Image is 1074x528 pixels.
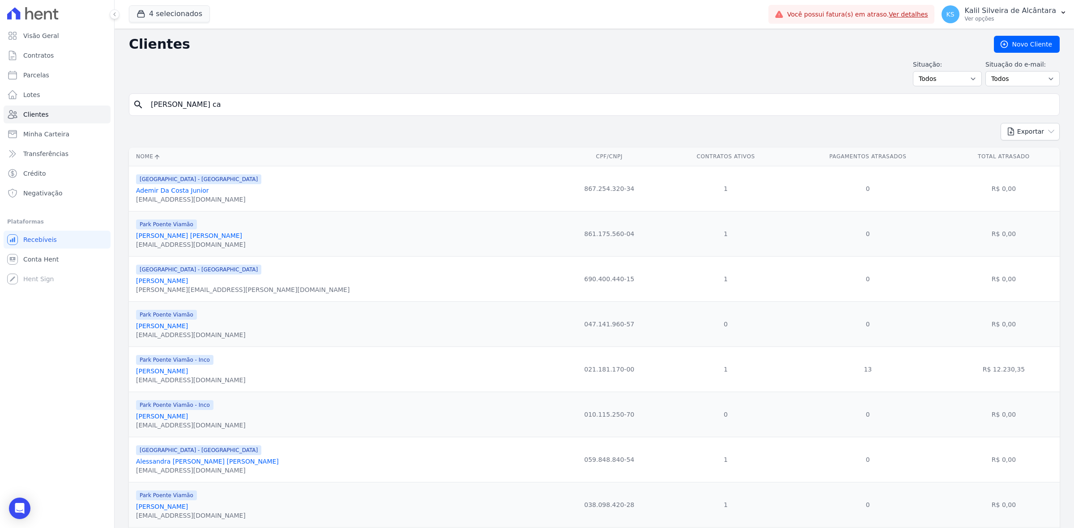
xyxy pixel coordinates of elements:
[788,482,948,527] td: 0
[948,256,1060,301] td: R$ 0,00
[555,392,664,437] td: 010.115.250-70
[136,490,197,500] span: Park Poente Viamão
[136,187,209,194] a: Ademir Da Costa Junior
[23,71,49,80] span: Parcelas
[788,148,948,166] th: Pagamentos Atrasados
[788,166,948,211] td: 0
[948,166,1060,211] td: R$ 0,00
[4,46,111,64] a: Contratos
[23,169,46,178] span: Crédito
[129,36,980,52] h2: Clientes
[965,15,1056,22] p: Ver opções
[4,86,111,104] a: Lotes
[664,482,788,527] td: 1
[136,367,188,375] a: [PERSON_NAME]
[788,346,948,392] td: 13
[948,346,1060,392] td: R$ 12.230,35
[136,458,279,465] a: Alessandra [PERSON_NAME] [PERSON_NAME]
[664,211,788,256] td: 1
[136,220,197,229] span: Park Poente Viamão
[23,189,63,198] span: Negativação
[23,110,48,119] span: Clientes
[136,310,197,320] span: Park Poente Viamão
[129,5,210,22] button: 4 selecionados
[555,211,664,256] td: 861.175.560-04
[136,376,246,384] div: [EMAIL_ADDRESS][DOMAIN_NAME]
[129,148,555,166] th: Nome
[985,60,1060,69] label: Situação do e-mail:
[136,195,261,204] div: [EMAIL_ADDRESS][DOMAIN_NAME]
[965,6,1056,15] p: Kalil Silveira de Alcântara
[136,265,261,275] span: [GEOGRAPHIC_DATA] - [GEOGRAPHIC_DATA]
[664,392,788,437] td: 0
[23,130,69,139] span: Minha Carteira
[136,277,188,284] a: [PERSON_NAME]
[136,511,246,520] div: [EMAIL_ADDRESS][DOMAIN_NAME]
[136,174,261,184] span: [GEOGRAPHIC_DATA] - [GEOGRAPHIC_DATA]
[4,145,111,163] a: Transferências
[555,256,664,301] td: 690.400.440-15
[23,235,57,244] span: Recebíveis
[145,96,1056,114] input: Buscar por nome, CPF ou e-mail
[23,149,68,158] span: Transferências
[948,301,1060,346] td: R$ 0,00
[948,211,1060,256] td: R$ 0,00
[136,413,188,420] a: [PERSON_NAME]
[948,148,1060,166] th: Total Atrasado
[994,36,1060,53] a: Novo Cliente
[7,216,107,227] div: Plataformas
[946,11,955,17] span: KS
[555,166,664,211] td: 867.254.320-34
[555,148,664,166] th: CPF/CNPJ
[913,60,982,69] label: Situação:
[136,232,242,239] a: [PERSON_NAME] [PERSON_NAME]
[1001,123,1060,140] button: Exportar
[4,184,111,202] a: Negativação
[136,240,246,249] div: [EMAIL_ADDRESS][DOMAIN_NAME]
[136,330,246,339] div: [EMAIL_ADDRESS][DOMAIN_NAME]
[948,392,1060,437] td: R$ 0,00
[136,285,349,294] div: [PERSON_NAME][EMAIL_ADDRESS][PERSON_NAME][DOMAIN_NAME]
[4,165,111,182] a: Crédito
[788,301,948,346] td: 0
[948,437,1060,482] td: R$ 0,00
[136,400,213,410] span: Park Poente Viamão - Inco
[9,498,30,519] div: Open Intercom Messenger
[664,148,788,166] th: Contratos Ativos
[788,392,948,437] td: 0
[664,166,788,211] td: 1
[664,256,788,301] td: 1
[4,27,111,45] a: Visão Geral
[948,482,1060,527] td: R$ 0,00
[136,503,188,510] a: [PERSON_NAME]
[136,355,213,365] span: Park Poente Viamão - Inco
[4,106,111,123] a: Clientes
[136,421,246,430] div: [EMAIL_ADDRESS][DOMAIN_NAME]
[934,2,1074,27] button: KS Kalil Silveira de Alcântara Ver opções
[136,466,279,475] div: [EMAIL_ADDRESS][DOMAIN_NAME]
[23,31,59,40] span: Visão Geral
[555,437,664,482] td: 059.848.840-54
[4,231,111,249] a: Recebíveis
[23,51,54,60] span: Contratos
[4,125,111,143] a: Minha Carteira
[664,301,788,346] td: 0
[555,482,664,527] td: 038.098.420-28
[788,211,948,256] td: 0
[889,11,928,18] a: Ver detalhes
[4,250,111,268] a: Conta Hent
[555,301,664,346] td: 047.141.960-57
[664,437,788,482] td: 1
[788,437,948,482] td: 0
[4,66,111,84] a: Parcelas
[136,322,188,329] a: [PERSON_NAME]
[664,346,788,392] td: 1
[555,346,664,392] td: 021.181.170-00
[788,256,948,301] td: 0
[23,90,40,99] span: Lotes
[23,255,59,264] span: Conta Hent
[133,99,144,110] i: search
[787,10,928,19] span: Você possui fatura(s) em atraso.
[136,445,261,455] span: [GEOGRAPHIC_DATA] - [GEOGRAPHIC_DATA]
